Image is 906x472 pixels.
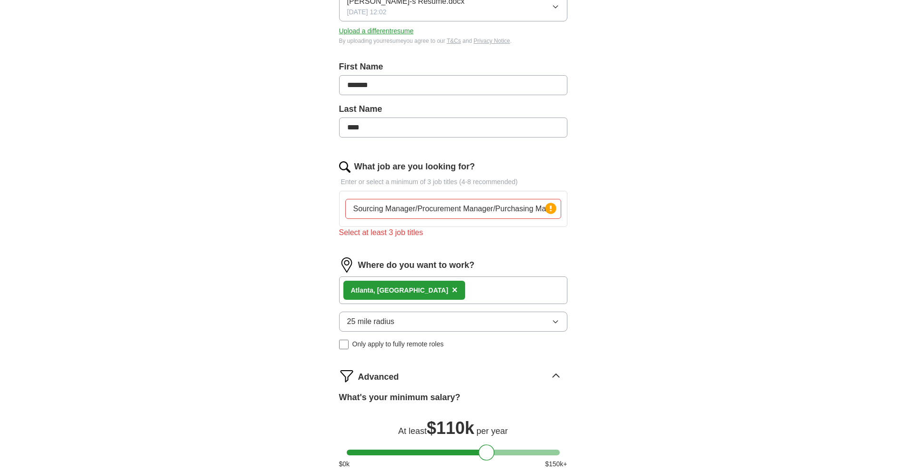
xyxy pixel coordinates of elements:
span: $ 0 k [339,459,350,469]
span: Advanced [358,371,399,383]
span: $ 110k [427,418,474,438]
label: What's your minimum salary? [339,391,460,404]
label: Where do you want to work? [358,259,475,272]
span: 25 mile radius [347,316,395,327]
input: Type a job title and press enter [345,199,561,219]
span: [DATE] 12:02 [347,7,387,17]
div: a, [GEOGRAPHIC_DATA] [351,285,448,295]
img: search.png [339,161,351,173]
img: filter [339,368,354,383]
label: What job are you looking for? [354,160,475,173]
p: Enter or select a minimum of 3 job titles (4-8 recommended) [339,177,567,187]
button: × [452,283,458,297]
span: At least [398,426,427,436]
span: per year [477,426,508,436]
img: location.png [339,257,354,273]
strong: Atlant [351,286,370,294]
label: Last Name [339,103,567,116]
span: × [452,285,458,295]
a: Privacy Notice [474,38,510,44]
div: By uploading your resume you agree to our and . [339,37,567,45]
button: 25 mile radius [339,312,567,332]
span: $ 150 k+ [545,459,567,469]
button: Upload a differentresume [339,26,414,36]
span: Only apply to fully remote roles [352,339,444,349]
a: T&Cs [447,38,461,44]
label: First Name [339,60,567,73]
input: Only apply to fully remote roles [339,340,349,349]
div: Select at least 3 job titles [339,227,567,238]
